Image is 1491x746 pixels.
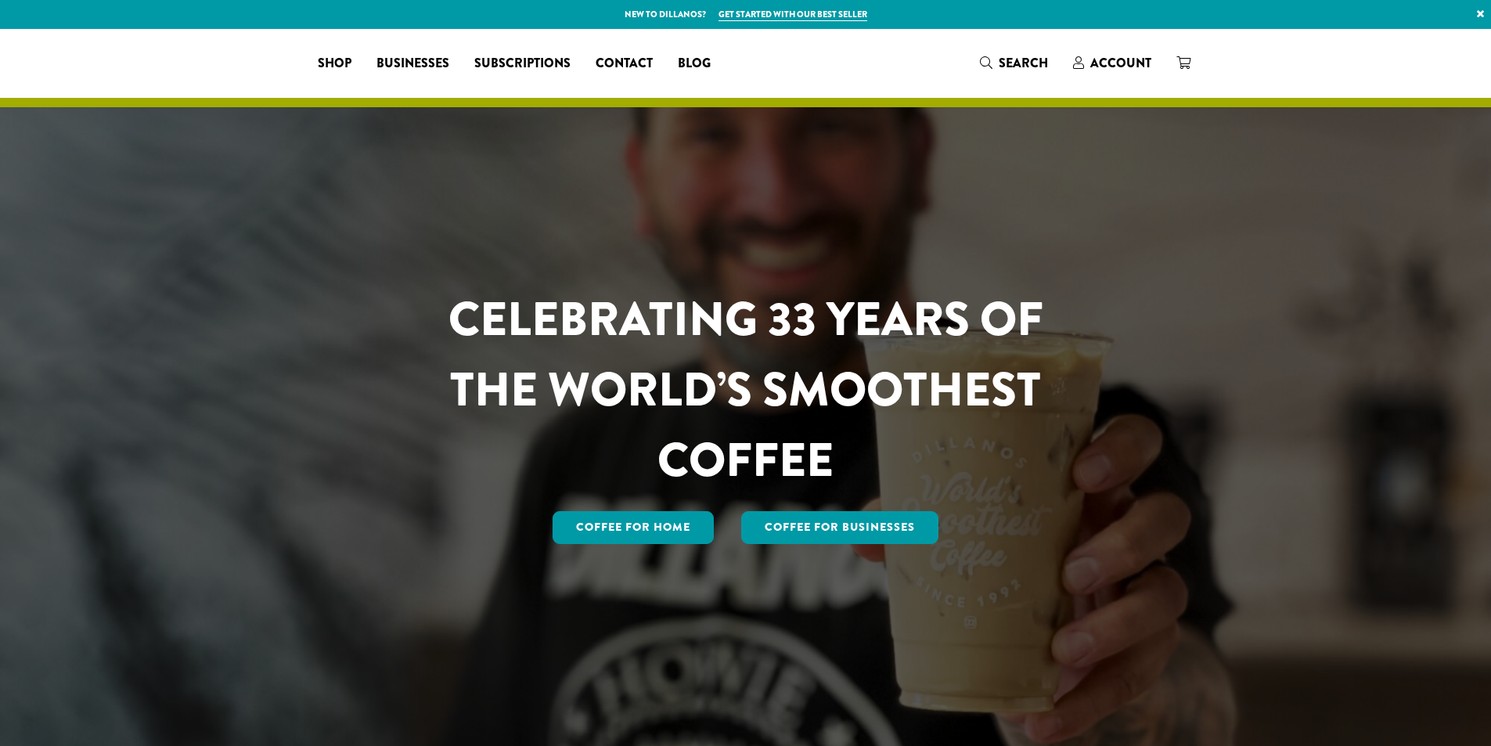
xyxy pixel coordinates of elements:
h1: CELEBRATING 33 YEARS OF THE WORLD’S SMOOTHEST COFFEE [402,284,1089,496]
span: Blog [678,54,711,74]
span: Subscriptions [474,54,571,74]
a: Search [967,50,1061,76]
a: Shop [305,51,364,76]
span: Contact [596,54,653,74]
a: Coffee for Home [553,511,714,544]
span: Shop [318,54,351,74]
a: Get started with our best seller [718,8,867,21]
a: Coffee For Businesses [741,511,938,544]
span: Account [1090,54,1151,72]
span: Search [999,54,1048,72]
span: Businesses [376,54,449,74]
